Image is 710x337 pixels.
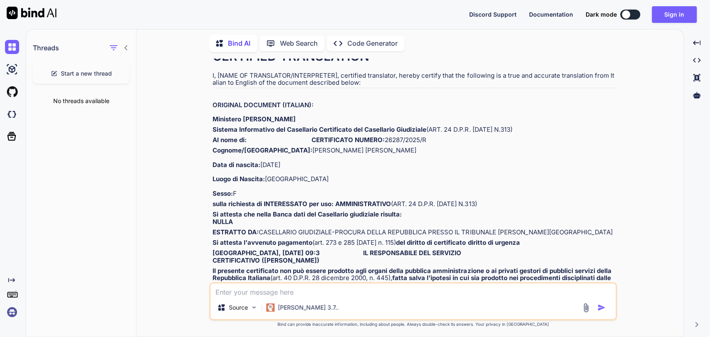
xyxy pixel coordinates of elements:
[213,274,612,289] strong: fatta salva l'ipotesi in cui sia prodotto nei procedimenti disciplinati dalle norme sull'immigraz...
[597,303,606,312] img: icon
[278,303,339,312] p: [PERSON_NAME] 3.7..
[209,322,617,327] p: Bind can provide inaccurate information, including about people. Always double-check its answers....
[213,267,615,289] p: (art. 40 D.P.R. 28 dicembre 2000, n. 445), (d.lgs. 25 luglio 1998, n. 286).
[26,90,136,112] div: No threads available
[213,126,615,133] p: (ART. 24 D.P.R. [DATE] N.313)
[529,11,573,18] button: Documentation
[213,267,613,282] strong: Il presente certificato non può essere prodotto agli organi della pubblica amministrazione o ai p...
[213,136,615,143] p: 26287/2025/R
[213,146,312,154] strong: Cognome/[GEOGRAPHIC_DATA]:
[280,39,318,47] p: Web Search
[363,249,461,257] strong: IL RESPONSABILE DEL SERVIZIO
[228,39,250,47] p: Bind AI
[5,40,19,54] img: chat
[213,228,259,236] strong: ESTRATTO DA:
[213,125,426,133] strong: Sistema Informativo del Casellario Certificato del Casellario Giudiziale
[266,303,275,312] img: Claude 3.7 Sonnet (Anthropic)
[213,115,296,123] strong: Ministero [PERSON_NAME]
[213,49,615,64] h1: CERTIFIED TRANSLATION
[5,305,19,319] img: signin
[33,43,59,53] h1: Threads
[374,281,595,289] strong: Il certificato é valido se presentato alle autorità amministrative straniere
[213,218,233,226] strong: NULLA
[229,303,248,312] p: Source
[213,72,615,86] p: I, [NAME OF TRANSLATOR/INTERPRETER], certified translator, hereby certify that the following is a...
[7,7,57,19] img: Bind AI
[213,136,247,144] strong: Al nome di:
[213,210,402,218] strong: Si attesta che nella Banca dati del Casellario giudiziale risulta:
[213,101,615,108] h2: ORIGINAL DOCUMENT (ITALIAN):
[250,304,257,311] img: Pick Models
[213,200,615,207] p: (ART. 24 D.P.R. [DATE] N.313)
[652,6,697,23] button: Sign in
[213,229,615,236] p: CASELLARIO GIUDIZIALE-PROCURA DELLA REPUBBLICA PRESSO IL TRIBUNALE [PERSON_NAME][GEOGRAPHIC_DATA]
[213,161,260,169] strong: Data di nascita:
[213,239,312,246] strong: Si attesta l'avvenuto pagamento
[5,85,19,99] img: githubLight
[213,175,265,183] strong: Luogo di Nascita:
[312,136,385,144] strong: CERTIFICATO NUMERO:
[213,249,320,257] strong: [GEOGRAPHIC_DATA], [DATE] 09:3
[469,11,517,18] button: Discord Support
[213,239,615,246] p: (art. 273 e 285 [DATE] n. 115)
[396,239,520,246] strong: del diritto di certificato diritto di urgenza
[213,256,319,264] strong: CERTIFICATIVO ([PERSON_NAME])
[581,303,591,312] img: attachment
[213,147,615,197] p: [PERSON_NAME] [PERSON_NAME] [DATE] [GEOGRAPHIC_DATA] F
[347,39,398,47] p: Code Generator
[5,62,19,76] img: ai-studio
[61,69,112,78] span: Start a new thread
[213,189,233,197] strong: Sesso:
[213,200,391,208] strong: sulla richiesta di INTERESSATO per uso: AMMINISTRATIVO
[5,107,19,121] img: darkCloudIdeIcon
[586,10,617,19] span: Dark mode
